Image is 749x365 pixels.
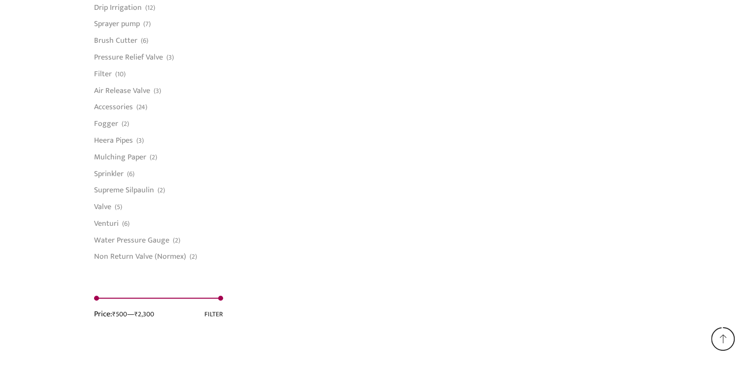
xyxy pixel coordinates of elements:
[190,252,197,262] span: (2)
[94,199,111,215] a: Valve
[94,232,169,248] a: Water Pressure Gauge
[94,308,154,320] div: Price: —
[94,215,119,232] a: Venturi
[134,308,154,320] span: ₹2,300
[94,16,140,32] a: Sprayer pump
[141,36,148,46] span: (6)
[173,236,180,245] span: (2)
[122,119,129,129] span: (2)
[94,65,112,82] a: Filter
[150,152,157,162] span: (2)
[136,102,147,112] span: (24)
[94,132,133,149] a: Heera Pipes
[112,308,127,320] span: ₹500
[94,149,146,165] a: Mulching Paper
[115,69,126,79] span: (10)
[122,219,130,229] span: (6)
[94,165,124,182] a: Sprinkler
[94,82,150,99] a: Air Release Valve
[127,169,134,179] span: (6)
[115,202,122,212] span: (5)
[94,248,186,262] a: Non Return Valve (Normex)
[145,3,155,13] span: (12)
[154,86,161,96] span: (3)
[94,99,133,116] a: Accessories
[94,182,154,199] a: Supreme Silpaulin
[166,53,174,62] span: (3)
[143,19,151,29] span: (7)
[136,136,144,146] span: (3)
[94,32,137,49] a: Brush Cutter
[94,49,163,66] a: Pressure Relief Valve
[94,116,118,132] a: Fogger
[204,308,223,320] button: Filter
[158,185,165,195] span: (2)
